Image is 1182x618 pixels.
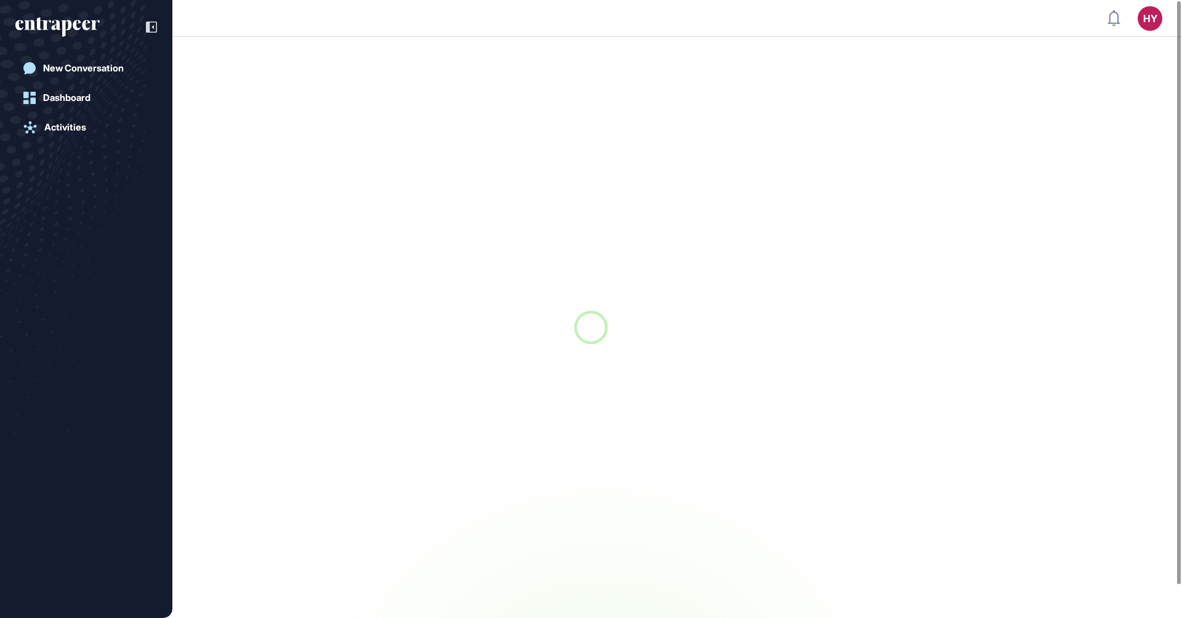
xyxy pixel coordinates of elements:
a: Activities [15,115,157,140]
button: HY [1138,6,1162,31]
div: Activities [44,122,86,133]
div: New Conversation [43,63,124,74]
a: Dashboard [15,86,157,110]
div: entrapeer-logo [15,17,100,37]
div: Dashboard [43,92,90,103]
a: New Conversation [15,56,157,81]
